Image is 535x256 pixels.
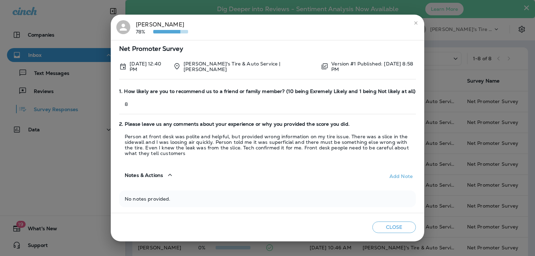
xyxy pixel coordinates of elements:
p: [PERSON_NAME]'s Tire & Auto Service | [PERSON_NAME] [184,61,315,72]
span: Notes & Actions [125,172,163,178]
p: 78% [136,29,153,34]
button: Close [372,222,416,233]
button: Add Note [386,171,416,182]
button: close [410,17,421,29]
div: Add Note [389,173,413,179]
p: Sep 23, 2025 12:40 PM [130,61,168,72]
span: 1. How likely are you to recommend us to a friend or family member? (10 being Exremely Likely and... [119,88,416,94]
span: Net Promoter Survey [119,46,416,52]
p: Person at front desk was polite and helpful, but provided wrong information on my tire issue. The... [119,134,416,156]
button: Notes & Actions [119,165,180,185]
div: [PERSON_NAME] [136,20,188,35]
p: Version #1 Published: [DATE] 8:58 PM [331,61,416,72]
span: 2. Please leave us any comments about your experience or why you provided the score you did. [119,121,416,127]
p: No notes provided. [125,196,410,202]
p: 8 [119,101,416,107]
